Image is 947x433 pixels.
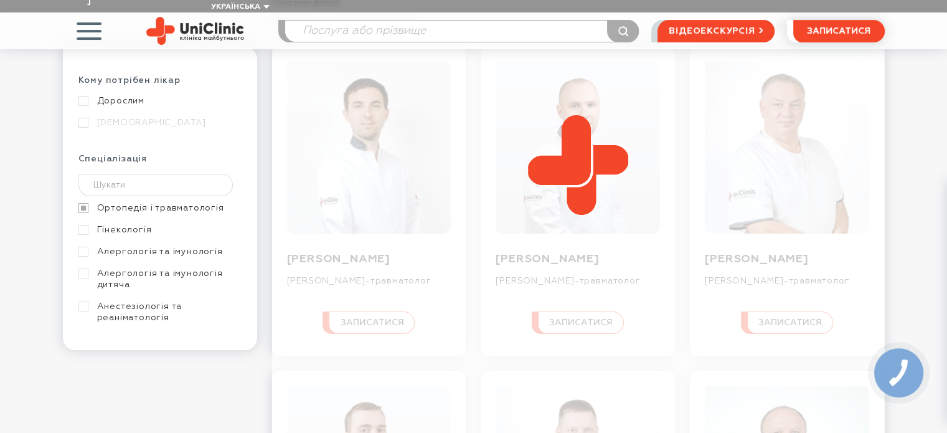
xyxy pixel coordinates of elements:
[793,20,885,42] button: записатися
[78,75,242,95] div: Кому потрібен лікар
[657,20,774,42] a: відеоекскурсія
[146,17,244,45] img: Uniclinic
[669,21,755,42] span: відеоекскурсія
[78,268,238,290] a: Алергологія та імунологія дитяча
[78,246,238,257] a: Алергологія та імунологія
[285,21,639,42] input: Послуга або прізвище
[807,27,870,36] span: записатися
[78,202,238,214] a: Ортопедія і травматологія
[78,95,238,107] a: Дорослим
[78,224,238,236] a: Гінекологія
[211,3,260,11] span: Українська
[78,153,242,174] div: Спеціалізація
[208,2,270,12] button: Українська
[78,174,233,196] input: Шукати
[78,301,238,323] a: Анестезіологія та реаніматологія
